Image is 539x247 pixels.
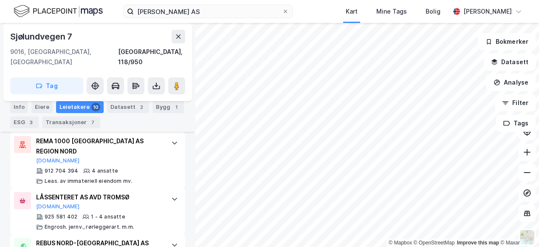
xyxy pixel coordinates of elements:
[42,116,100,128] div: Transaksjoner
[27,118,35,127] div: 3
[10,77,83,94] button: Tag
[376,6,407,17] div: Mine Tags
[45,178,132,185] div: Leas. av immateriell eiendom mv.
[134,5,282,18] input: Søk på adresse, matrikkel, gårdeiere, leietakere eller personer
[45,224,134,230] div: Engrosh. jernv., rørleggerart. m.m.
[496,115,536,132] button: Tags
[31,101,53,113] div: Eiere
[92,168,118,174] div: 4 ansatte
[497,206,539,247] div: Kontrollprogram for chat
[36,157,80,164] button: [DOMAIN_NAME]
[10,47,118,67] div: 9016, [GEOGRAPHIC_DATA], [GEOGRAPHIC_DATA]
[36,203,80,210] button: [DOMAIN_NAME]
[10,116,39,128] div: ESG
[91,103,100,111] div: 10
[137,103,146,111] div: 2
[346,6,358,17] div: Kart
[463,6,512,17] div: [PERSON_NAME]
[152,101,184,113] div: Bygg
[107,101,149,113] div: Datasett
[56,101,104,113] div: Leietakere
[389,240,412,246] a: Mapbox
[36,136,163,156] div: REMA 1000 [GEOGRAPHIC_DATA] AS REGION NORD
[172,103,181,111] div: 1
[45,168,78,174] div: 912 704 394
[88,118,97,127] div: 7
[36,192,163,202] div: LÅSSENTERET AS AVD TROMSØ
[484,54,536,71] button: Datasett
[426,6,440,17] div: Bolig
[457,240,499,246] a: Improve this map
[10,30,74,43] div: Sjølundvegen 7
[414,240,455,246] a: OpenStreetMap
[10,101,28,113] div: Info
[486,74,536,91] button: Analyse
[45,213,77,220] div: 925 581 402
[91,213,125,220] div: 1 - 4 ansatte
[495,94,536,111] button: Filter
[478,33,536,50] button: Bokmerker
[14,4,103,19] img: logo.f888ab2527a4732fd821a326f86c7f29.svg
[118,47,185,67] div: [GEOGRAPHIC_DATA], 118/950
[497,206,539,247] iframe: Chat Widget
